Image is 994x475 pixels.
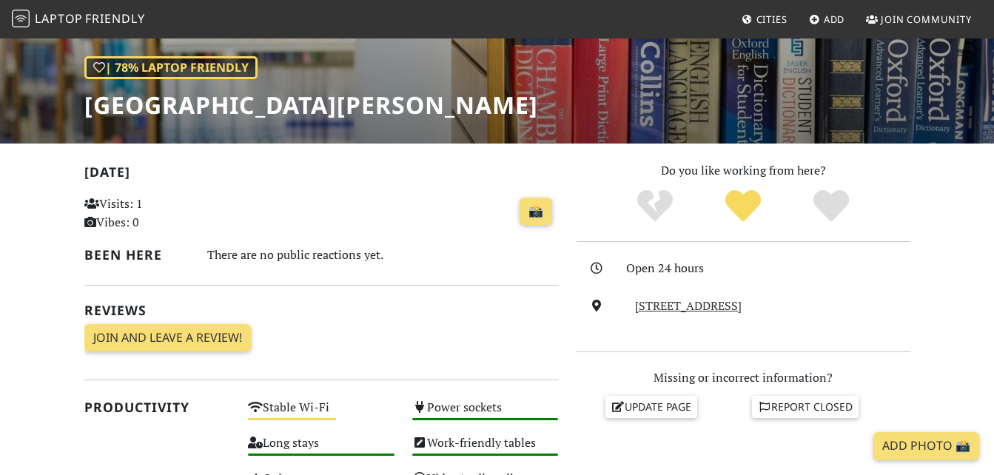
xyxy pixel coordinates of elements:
[84,303,559,318] h2: Reviews
[611,188,699,225] div: No
[84,195,231,232] p: Visits: 1 Vibes: 0
[85,10,144,27] span: Friendly
[736,6,793,33] a: Cities
[577,368,910,388] p: Missing or incorrect information?
[84,164,559,186] h2: [DATE]
[403,432,568,468] div: Work-friendly tables
[860,6,978,33] a: Join Community
[756,13,788,26] span: Cities
[577,161,910,181] p: Do you like working from here?
[84,91,538,119] h1: [GEOGRAPHIC_DATA][PERSON_NAME]
[699,188,788,225] div: Yes
[605,396,697,418] a: Update page
[752,396,859,418] a: Report closed
[635,297,742,314] a: [STREET_ADDRESS]
[520,198,552,226] a: 📸
[84,56,258,80] div: | 78% Laptop Friendly
[12,7,145,33] a: LaptopFriendly LaptopFriendly
[35,10,83,27] span: Laptop
[239,397,403,432] div: Stable Wi-Fi
[403,397,568,432] div: Power sockets
[824,13,845,26] span: Add
[12,10,30,27] img: LaptopFriendly
[239,432,403,468] div: Long stays
[881,13,972,26] span: Join Community
[787,188,875,225] div: Definitely!
[626,259,919,278] div: Open 24 hours
[84,247,189,263] h2: Been here
[803,6,851,33] a: Add
[84,400,231,415] h2: Productivity
[84,324,251,352] a: Join and leave a review!
[207,244,559,266] div: There are no public reactions yet.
